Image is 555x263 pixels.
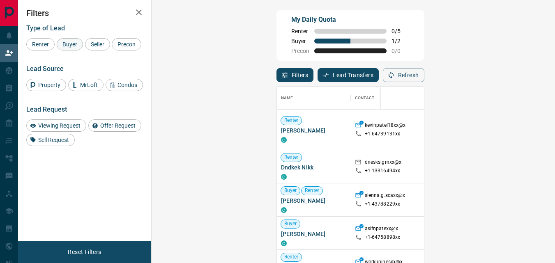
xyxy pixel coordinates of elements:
[276,68,314,82] button: Filters
[281,163,347,172] span: Dndkek Nikk
[115,82,140,88] span: Condos
[302,187,322,194] span: Renter
[26,38,55,50] div: Renter
[26,65,64,73] span: Lead Source
[281,220,300,227] span: Buyer
[26,8,143,18] h2: Filters
[88,41,107,48] span: Seller
[281,187,300,194] span: Buyer
[291,28,309,34] span: Renter
[88,119,141,132] div: Offer Request
[26,24,65,32] span: Type of Lead
[365,234,401,241] p: +1- 64758898xx
[26,105,67,113] span: Lead Request
[391,48,410,54] span: 0 / 0
[383,68,424,82] button: Refresh
[281,207,287,213] div: condos.ca
[26,119,86,132] div: Viewing Request
[281,230,347,238] span: [PERSON_NAME]
[277,87,351,110] div: Name
[391,38,410,44] span: 1 / 2
[291,48,309,54] span: Precon
[281,197,347,205] span: [PERSON_NAME]
[318,68,379,82] button: Lead Transfers
[85,38,110,50] div: Seller
[26,79,66,91] div: Property
[68,79,104,91] div: MrLoft
[115,41,138,48] span: Precon
[291,38,309,44] span: Buyer
[281,137,287,143] div: condos.ca
[365,167,401,174] p: +1- 13316494xx
[57,38,83,50] div: Buyer
[35,122,83,129] span: Viewing Request
[365,122,406,130] p: kevinpatel18xx@x
[281,174,287,180] div: condos.ca
[29,41,52,48] span: Renter
[365,225,398,234] p: asifnpatexx@x
[365,159,402,167] p: dnesks.gmxx@x
[62,245,106,259] button: Reset Filters
[281,117,302,124] span: Renter
[77,82,101,88] span: MrLoft
[35,82,63,88] span: Property
[281,87,293,110] div: Name
[365,130,401,137] p: +1- 64739131xx
[391,28,410,34] span: 0 / 5
[355,87,375,110] div: Contact
[281,154,302,161] span: Renter
[60,41,80,48] span: Buyer
[365,192,405,201] p: sienna.g.scaxx@x
[281,126,347,135] span: [PERSON_NAME]
[106,79,143,91] div: Condos
[281,240,287,246] div: condos.ca
[281,254,302,261] span: Renter
[97,122,138,129] span: Offer Request
[35,137,72,143] span: Sell Request
[365,201,401,208] p: +1- 43788229xx
[112,38,141,50] div: Precon
[291,15,410,25] p: My Daily Quota
[26,134,75,146] div: Sell Request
